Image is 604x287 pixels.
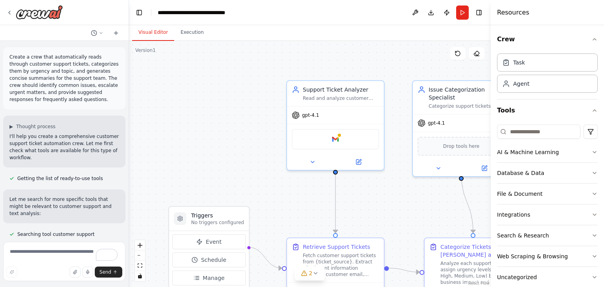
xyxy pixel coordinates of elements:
[303,243,370,251] div: Retrieve Support Tickets
[248,243,282,272] g: Edge from triggers to 904e43d9-4961-4a20-ae8e-514720793582
[303,86,379,94] div: Support Ticket Analyzer
[497,142,598,162] button: AI & Machine Learning
[88,28,107,38] button: Switch to previous chat
[9,133,119,161] p: I'll help you create a comprehensive customer support ticket automation crew. Let me first check ...
[443,142,480,150] span: Drop tools here
[82,267,93,278] button: Click to speak your automation idea
[457,172,477,233] g: Edge from 3205d850-10a6-4284-a756-cf944bfd23e2 to 9fc6d44b-0224-4e1d-b8b3-96090bef185c
[135,271,145,281] button: toggle interactivity
[95,267,122,278] button: Send
[158,9,225,17] nav: breadcrumb
[206,238,221,246] span: Event
[497,273,537,281] div: Uncategorized
[172,234,246,249] button: Event
[513,80,529,88] div: Agent
[295,266,325,281] button: 2
[497,50,598,99] div: Crew
[429,103,505,109] div: Categorize support tickets by urgency level (Critical, High, Medium, Low) and topic categories (T...
[331,174,339,233] g: Edge from 422ef700-9514-44ae-8818-53787348f39a to 904e43d9-4961-4a20-ae8e-514720793582
[17,175,103,182] span: Getting the list of ready-to-use tools
[468,281,490,285] a: React Flow attribution
[497,99,598,121] button: Tools
[201,256,226,264] span: Schedule
[302,112,319,118] span: gpt-4.1
[497,169,544,177] div: Database & Data
[412,80,510,177] div: Issue Categorization SpecialistCategorize support tickets by urgency level (Critical, High, Mediu...
[440,260,517,285] div: Analyze each support ticket and assign urgency levels (Critical, High, Medium, Low) based on busi...
[135,47,156,53] div: Version 1
[331,134,340,144] img: Google gmail
[497,204,598,225] button: Integrations
[172,252,246,267] button: Schedule
[513,59,525,66] div: Task
[132,24,174,41] button: Visual Editor
[9,53,119,103] p: Create a crew that automatically reads through customer support tickets, categorizes them by urge...
[203,274,225,282] span: Manage
[191,212,244,219] h3: Triggers
[462,164,506,173] button: Open in side panel
[172,270,246,285] button: Manage
[135,261,145,271] button: fit view
[473,7,484,18] button: Hide right sidebar
[309,269,313,277] span: 2
[497,246,598,267] button: Web Scraping & Browsing
[497,225,598,246] button: Search & Research
[497,232,549,239] div: Search & Research
[497,190,543,198] div: File & Document
[110,28,122,38] button: Start a new chat
[497,148,559,156] div: AI & Machine Learning
[135,250,145,261] button: zoom out
[497,252,568,260] div: Web Scraping & Browsing
[497,8,529,17] h4: Resources
[9,123,13,130] span: ▶
[134,7,145,18] button: Hide left sidebar
[303,252,379,278] div: Fetch customer support tickets from {ticket_source}. Extract all relevant information including c...
[16,5,63,19] img: Logo
[389,264,419,276] g: Edge from 904e43d9-4961-4a20-ae8e-514720793582 to 9fc6d44b-0224-4e1d-b8b3-96090bef185c
[497,184,598,204] button: File & Document
[440,243,517,259] div: Categorize Tickets by [PERSON_NAME] and Topic
[174,24,210,41] button: Execution
[135,240,145,250] button: zoom in
[191,219,244,226] p: No triggers configured
[135,240,145,281] div: React Flow controls
[6,267,17,278] button: Improve this prompt
[3,242,125,281] textarea: To enrich screen reader interactions, please activate Accessibility in Grammarly extension settings
[99,269,111,275] span: Send
[428,120,445,126] span: gpt-4.1
[16,123,55,130] span: Thought process
[9,196,119,217] p: Let me search for more specific tools that might be relevant to customer support and text analysis:
[303,95,379,101] div: Read and analyze customer support tickets from {ticket_source}, extracting key information includ...
[9,123,55,130] button: ▶Thought process
[17,231,95,237] span: Searching tool customer support
[286,80,385,171] div: Support Ticket AnalyzerRead and analyze customer support tickets from {ticket_source}, extracting...
[497,211,530,219] div: Integrations
[497,163,598,183] button: Database & Data
[497,28,598,50] button: Crew
[429,86,505,101] div: Issue Categorization Specialist
[336,157,381,167] button: Open in side panel
[70,267,81,278] button: Upload files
